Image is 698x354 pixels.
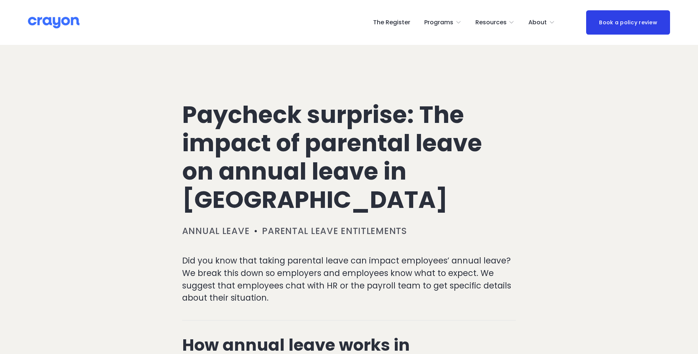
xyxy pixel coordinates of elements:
[424,17,453,28] span: Programs
[528,17,555,28] a: folder dropdown
[182,101,516,214] h1: Paycheck surprise: The impact of parental leave on annual leave in [GEOGRAPHIC_DATA]
[475,17,507,28] span: Resources
[424,17,461,28] a: folder dropdown
[182,255,516,304] p: Did you know that taking parental leave can impact employees’ annual leave? We break this down so...
[475,17,515,28] a: folder dropdown
[28,16,79,29] img: Crayon
[373,17,410,28] a: The Register
[528,17,547,28] span: About
[262,225,407,237] a: Parental leave entitlements
[586,10,670,34] a: Book a policy review
[182,225,250,237] a: Annual leave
